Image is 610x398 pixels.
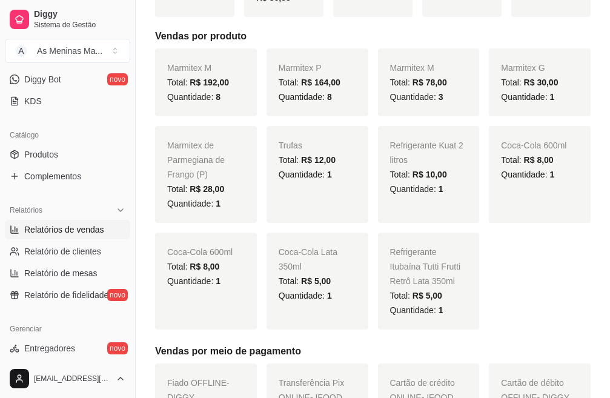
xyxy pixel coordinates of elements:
h5: Vendas por produto [155,29,591,44]
span: Total: [167,262,219,271]
span: Relatório de clientes [24,245,101,257]
span: Total: [390,170,447,179]
span: Marmitex G [501,63,545,73]
span: R$ 164,00 [301,78,340,87]
button: [EMAIL_ADDRESS][DOMAIN_NAME] [5,364,130,393]
span: Total: [167,78,229,87]
span: R$ 12,00 [301,155,336,165]
span: Quantidade: [167,199,220,208]
span: Total: [390,78,447,87]
span: 8 [216,92,220,102]
span: Total: [279,276,331,286]
span: Relatórios de vendas [24,224,104,236]
button: Select a team [5,39,130,63]
span: Total: [279,78,340,87]
a: Entregadoresnovo [5,339,130,358]
span: Coca-Cola 600ml [501,141,566,150]
h5: Vendas por meio de pagamento [155,344,591,359]
span: Relatório de mesas [24,267,98,279]
span: 8 [327,92,332,102]
span: Marmitex de Parmegiana de Frango (P) [167,141,225,179]
span: Total: [390,291,442,300]
span: Refrigerante Kuat 2 litros [390,141,463,165]
a: KDS [5,91,130,111]
span: Total: [501,78,558,87]
span: Diggy [34,9,125,20]
span: Quantidade: [167,92,220,102]
span: 1 [439,305,443,315]
span: R$ 10,00 [413,170,447,179]
span: 3 [439,92,443,102]
span: R$ 28,00 [190,184,224,194]
span: Coca-Cola 600ml [167,247,233,257]
span: Trufas [279,141,302,150]
span: Quantidade: [279,170,332,179]
span: R$ 5,00 [301,276,331,286]
span: Marmitex M [390,63,434,73]
span: Quantidade: [279,291,332,300]
span: 1 [327,291,332,300]
span: KDS [24,95,42,107]
div: Catálogo [5,125,130,145]
span: R$ 8,00 [524,155,554,165]
span: Quantidade: [167,276,220,286]
span: Total: [501,155,553,165]
span: Marmitex P [279,63,322,73]
span: R$ 78,00 [413,78,447,87]
span: Refrigerante Itubaína Tutti Frutti Retrô Lata 350ml [390,247,461,286]
span: Quantidade: [501,170,554,179]
span: 1 [549,170,554,179]
a: DiggySistema de Gestão [5,5,130,34]
a: Relatório de fidelidadenovo [5,285,130,305]
span: Sistema de Gestão [34,20,125,30]
span: A [15,45,27,57]
span: Quantidade: [390,184,443,194]
span: Complementos [24,170,81,182]
span: R$ 30,00 [524,78,559,87]
span: Coca-Cola Lata 350ml [279,247,337,271]
span: 1 [216,199,220,208]
a: Relatório de mesas [5,264,130,283]
span: Entregadores [24,342,75,354]
span: 1 [216,276,220,286]
span: R$ 8,00 [190,262,219,271]
span: Quantidade: [501,92,554,102]
span: 1 [327,170,332,179]
span: Relatório de fidelidade [24,289,108,301]
span: R$ 192,00 [190,78,229,87]
span: Quantidade: [390,92,443,102]
a: Relatórios de vendas [5,220,130,239]
span: Produtos [24,148,58,161]
span: Relatórios [10,205,42,215]
a: Relatório de clientes [5,242,130,261]
span: [EMAIL_ADDRESS][DOMAIN_NAME] [34,374,111,383]
span: Total: [279,155,336,165]
a: Diggy Botnovo [5,70,130,89]
span: Marmitex M [167,63,211,73]
span: Quantidade: [279,92,332,102]
span: R$ 5,00 [413,291,442,300]
a: Produtos [5,145,130,164]
span: Quantidade: [390,305,443,315]
div: As Meninas Ma ... [37,45,102,57]
span: Total: [167,184,224,194]
span: Diggy Bot [24,73,61,85]
div: Gerenciar [5,319,130,339]
span: 1 [439,184,443,194]
span: 1 [549,92,554,102]
a: Complementos [5,167,130,186]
